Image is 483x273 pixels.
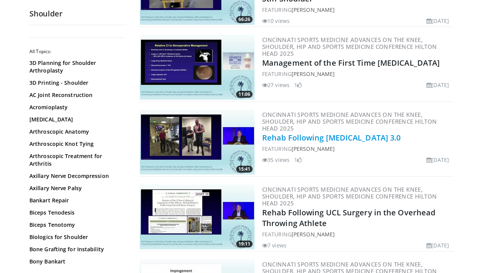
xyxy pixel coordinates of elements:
[426,156,449,164] li: [DATE]
[29,152,123,168] a: Arthroscopic Treatment for Arthritis
[262,230,452,238] div: FEATURING
[262,156,290,164] li: 35 views
[29,246,123,253] a: Bone Grafting for Instability
[29,184,123,192] a: Axillary Nerve Palsy
[262,58,440,68] a: Management of the First Time [MEDICAL_DATA]
[140,110,254,174] img: 18a7dd73-0fde-4c05-9587-9ee26af1022b.300x170_q85_crop-smart_upscale.jpg
[262,81,290,89] li: 27 views
[262,145,452,153] div: FEATURING
[262,207,435,228] a: Rehab Following UCL Surgery in the Overhead Throwing Athlete
[29,59,123,74] a: 3D Planning for Shoulder Arthroplasty
[140,35,254,100] a: 11:06
[262,111,437,132] a: Cincinnati Sports Medicine Advances on the Knee, Shoulder, Hip and Sports Medicine Conference Hil...
[29,172,123,180] a: Axillary Nerve Decompression
[262,70,452,78] div: FEATURING
[29,116,123,123] a: [MEDICAL_DATA]
[294,81,302,89] li: 1
[29,128,123,136] a: Arthroscopic Anatomy
[262,17,290,25] li: 10 views
[292,6,335,13] a: [PERSON_NAME]
[29,140,123,148] a: Arthroscopic Knot Tying
[140,110,254,174] a: 15:41
[262,36,437,57] a: Cincinnati Sports Medicine Advances on the Knee, Shoulder, Hip and Sports Medicine Conference Hil...
[140,184,254,249] img: 6c2a2174-286d-4067-a4e0-ce15accac28f.300x170_q85_crop-smart_upscale.jpg
[236,91,253,98] span: 11:06
[236,16,253,23] span: 66:26
[294,156,302,164] li: 1
[426,81,449,89] li: [DATE]
[29,103,123,111] a: Acromioplasty
[292,70,335,78] a: [PERSON_NAME]
[236,241,253,247] span: 19:11
[262,241,287,249] li: 7 views
[426,241,449,249] li: [DATE]
[29,91,123,99] a: AC Joint Reconstruction
[262,6,452,14] div: FEATURING
[140,35,254,100] img: 0c517d21-07e4-4df5-b3d2-57d974982cbf.300x170_q85_crop-smart_upscale.jpg
[29,258,123,265] a: Bony Bankart
[140,184,254,249] a: 19:11
[292,231,335,238] a: [PERSON_NAME]
[29,197,123,204] a: Bankart Repair
[262,186,437,207] a: Cincinnati Sports Medicine Advances on the Knee, Shoulder, Hip and Sports Medicine Conference Hil...
[29,233,123,241] a: Biologics for Shoulder
[29,209,123,216] a: Biceps Tenodesis
[29,9,127,19] h2: Shoulder
[29,79,123,87] a: 3D Printing - Shoulder
[29,48,125,55] h2: All Topics:
[236,166,253,173] span: 15:41
[262,132,400,143] a: Rehab Following [MEDICAL_DATA] 3.0
[29,221,123,229] a: Biceps Tenotomy
[426,17,449,25] li: [DATE]
[292,145,335,152] a: [PERSON_NAME]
